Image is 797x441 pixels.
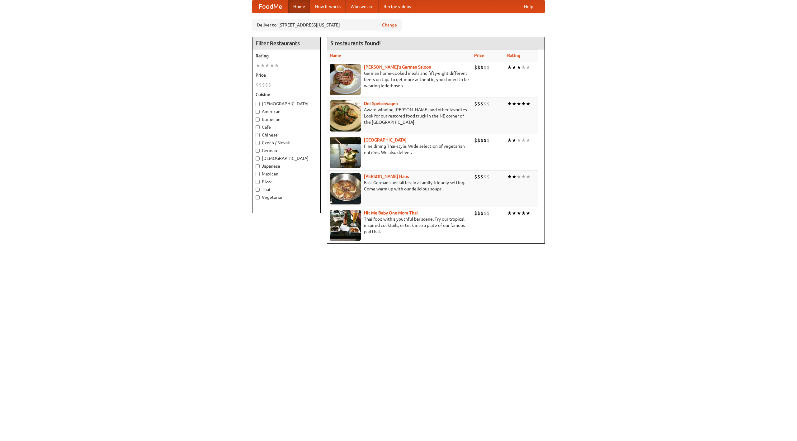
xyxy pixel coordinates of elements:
img: speisewagen.jpg [330,100,361,132]
input: Chinese [256,133,260,137]
input: [DEMOGRAPHIC_DATA] [256,102,260,106]
li: ★ [512,100,516,107]
a: How it works [310,0,346,13]
li: ★ [512,137,516,144]
li: ★ [526,210,531,217]
li: ★ [521,210,526,217]
li: $ [474,173,477,180]
li: ★ [516,137,521,144]
a: Hit Me Baby One More Thai [364,210,418,215]
input: Mexican [256,172,260,176]
li: $ [477,137,480,144]
li: ★ [507,173,512,180]
li: ★ [512,64,516,71]
li: ★ [521,137,526,144]
a: FoodMe [252,0,288,13]
li: $ [474,64,477,71]
li: ★ [516,173,521,180]
li: ★ [270,62,274,69]
li: $ [474,137,477,144]
li: ★ [256,62,260,69]
li: ★ [521,100,526,107]
a: [PERSON_NAME] Haus [364,174,409,179]
input: Czech / Slovak [256,141,260,145]
a: Price [474,53,484,58]
a: Who we are [346,0,379,13]
ng-pluralize: 5 restaurants found! [330,40,381,46]
li: ★ [260,62,265,69]
a: Recipe videos [379,0,416,13]
label: Japanese [256,163,317,169]
li: $ [483,100,487,107]
div: Deliver to: [STREET_ADDRESS][US_STATE] [252,19,402,31]
li: ★ [526,100,531,107]
input: Cafe [256,125,260,129]
li: ★ [516,100,521,107]
li: ★ [507,137,512,144]
li: $ [477,210,480,217]
input: Thai [256,188,260,192]
li: $ [480,210,483,217]
input: American [256,110,260,114]
li: $ [268,81,271,88]
li: ★ [526,173,531,180]
a: Rating [507,53,520,58]
li: $ [474,100,477,107]
li: $ [480,100,483,107]
li: $ [483,64,487,71]
label: Pizza [256,179,317,185]
li: ★ [274,62,279,69]
h5: Cuisine [256,91,317,98]
label: Czech / Slovak [256,140,317,146]
li: $ [259,81,262,88]
li: $ [483,137,487,144]
a: Name [330,53,341,58]
img: esthers.jpg [330,64,361,95]
li: $ [474,210,477,217]
input: German [256,149,260,153]
h5: Price [256,72,317,78]
input: Pizza [256,180,260,184]
li: $ [477,173,480,180]
li: $ [487,64,490,71]
li: ★ [526,64,531,71]
li: ★ [507,210,512,217]
label: German [256,147,317,154]
label: Cafe [256,124,317,130]
li: $ [487,173,490,180]
li: ★ [507,64,512,71]
li: $ [480,137,483,144]
a: Der Speisewagen [364,101,398,106]
li: ★ [516,64,521,71]
h4: Filter Restaurants [252,37,320,50]
label: [DEMOGRAPHIC_DATA] [256,101,317,107]
a: Change [382,22,397,28]
p: Award-winning [PERSON_NAME] and other favorites. Look for our restored food truck in the NE corne... [330,107,469,125]
a: [GEOGRAPHIC_DATA] [364,137,407,142]
input: Barbecue [256,117,260,122]
li: $ [477,64,480,71]
li: $ [477,100,480,107]
li: ★ [512,173,516,180]
li: ★ [516,210,521,217]
label: [DEMOGRAPHIC_DATA] [256,155,317,161]
a: [PERSON_NAME]'s German Saloon [364,65,431,70]
li: ★ [512,210,516,217]
li: $ [256,81,259,88]
li: $ [487,137,490,144]
img: babythai.jpg [330,210,361,241]
li: ★ [521,64,526,71]
li: $ [487,100,490,107]
input: Japanese [256,164,260,168]
a: Help [519,0,538,13]
li: $ [480,64,483,71]
li: $ [480,173,483,180]
label: Thai [256,186,317,193]
label: Chinese [256,132,317,138]
p: German home-cooked meals and fifty-eight different beers on tap. To get more authentic, you'd nee... [330,70,469,89]
li: ★ [265,62,270,69]
li: $ [483,210,487,217]
label: Mexican [256,171,317,177]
